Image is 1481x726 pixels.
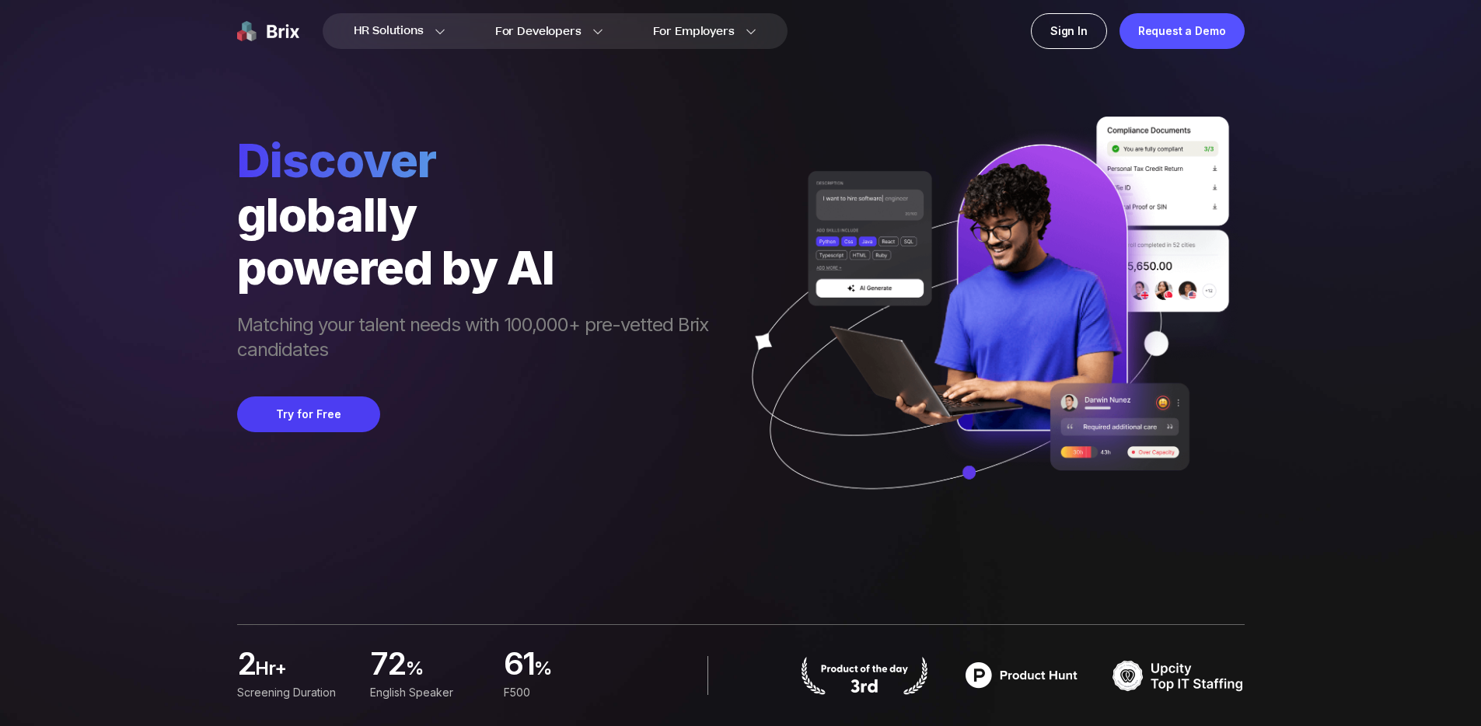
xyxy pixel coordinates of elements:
span: HR Solutions [354,19,424,44]
button: Try for Free [237,396,380,432]
img: product hunt badge [798,656,931,695]
span: hr+ [255,656,351,687]
span: For Employers [653,23,735,40]
img: TOP IT STAFFING [1112,656,1245,695]
a: Request a Demo [1119,13,1245,49]
div: F500 [503,684,617,701]
div: Screening duration [237,684,351,701]
img: ai generate [724,117,1245,535]
div: English Speaker [370,684,484,701]
span: 61 [503,650,534,681]
span: % [406,656,485,687]
span: Discover [237,132,724,188]
span: 2 [237,650,255,681]
span: Matching your talent needs with 100,000+ pre-vetted Brix candidates [237,312,724,365]
span: 72 [370,650,406,681]
div: powered by AI [237,241,724,294]
img: product hunt badge [955,656,1088,695]
span: For Developers [495,23,582,40]
div: globally [237,188,724,241]
a: Sign In [1031,13,1107,49]
span: % [534,656,618,687]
